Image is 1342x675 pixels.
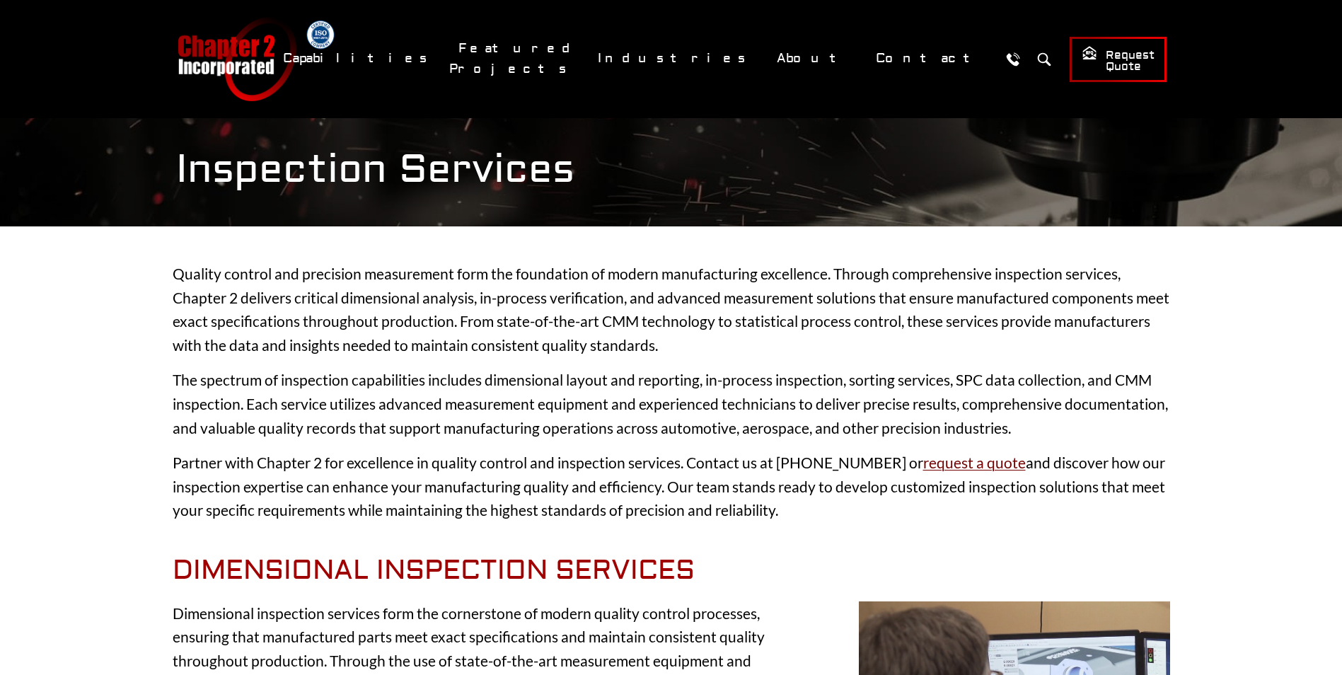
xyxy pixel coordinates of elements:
a: request a quote [923,454,1026,471]
button: Search [1031,46,1058,72]
p: The spectrum of inspection capabilities includes dimensional layout and reporting, in-process ins... [173,368,1170,439]
a: Featured Projects [449,33,582,84]
p: Quality control and precision measurement form the foundation of modern manufacturing excellence.... [173,262,1170,357]
a: Industries [589,43,760,74]
a: Chapter 2 Incorporated [176,17,296,101]
a: About [768,43,860,74]
h1: Inspection Services [176,146,1167,193]
h2: Dimensional Inspection Services [173,555,1170,587]
a: Contact [867,43,993,74]
a: Request Quote [1070,37,1167,82]
a: Call Us [1000,46,1026,72]
p: Partner with Chapter 2 for excellence in quality control and inspection services. Contact us at [... [173,451,1170,522]
a: Capabilities [274,43,442,74]
span: Request Quote [1082,45,1155,74]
